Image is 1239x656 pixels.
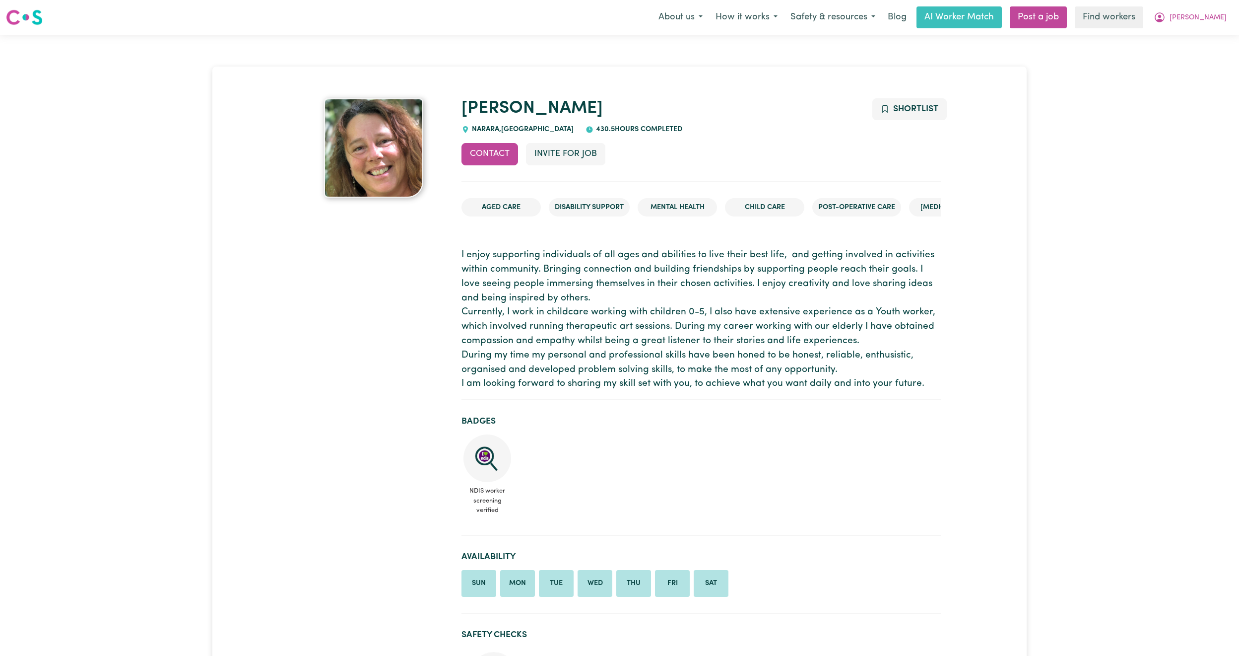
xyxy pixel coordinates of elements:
li: [MEDICAL_DATA] [909,198,988,217]
span: Shortlist [893,105,938,113]
button: About us [652,7,709,28]
span: NDIS worker screening verified [461,482,513,519]
h2: Badges [461,416,941,427]
img: Tina [324,98,423,198]
button: Contact [461,143,518,165]
li: Available on Thursday [616,570,651,597]
li: Available on Wednesday [578,570,612,597]
li: Post-operative care [812,198,901,217]
h2: Safety Checks [461,630,941,640]
button: Add to shortlist [872,98,947,120]
li: Available on Saturday [694,570,728,597]
h2: Availability [461,552,941,562]
a: AI Worker Match [916,6,1002,28]
button: Safety & resources [784,7,882,28]
li: Child care [725,198,804,217]
span: 430.5 hours completed [593,126,682,133]
button: Invite for Job [526,143,605,165]
li: Available on Friday [655,570,690,597]
button: My Account [1147,7,1233,28]
a: [PERSON_NAME] [461,100,603,117]
span: [PERSON_NAME] [1170,12,1227,23]
li: Available on Sunday [461,570,496,597]
li: Available on Tuesday [539,570,574,597]
li: Disability Support [549,198,630,217]
a: Post a job [1010,6,1067,28]
li: Available on Monday [500,570,535,597]
img: NDIS Worker Screening Verified [463,435,511,482]
a: Blog [882,6,913,28]
a: Find workers [1075,6,1143,28]
a: Tina's profile picture' [298,98,450,198]
img: Careseekers logo [6,8,43,26]
p: I enjoy supporting individuals of all ages and abilities to live their best life, and getting inv... [461,248,941,391]
li: Aged Care [461,198,541,217]
li: Mental Health [638,198,717,217]
a: Careseekers logo [6,6,43,29]
span: NARARA , [GEOGRAPHIC_DATA] [469,126,574,133]
button: How it works [709,7,784,28]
